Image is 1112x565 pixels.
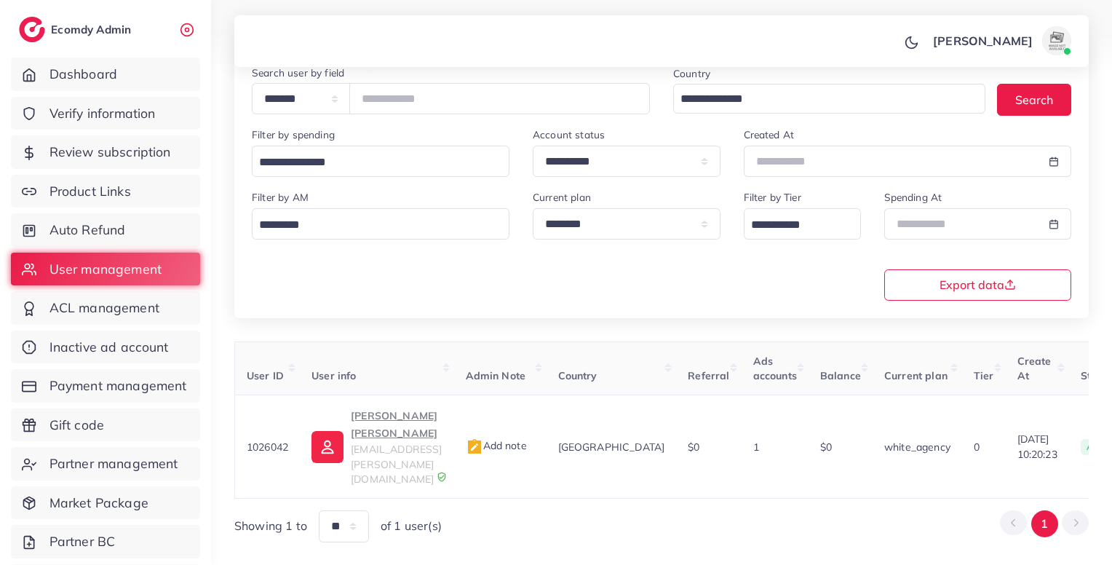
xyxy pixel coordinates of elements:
[1042,26,1071,55] img: avatar
[49,416,104,435] span: Gift code
[11,486,200,520] a: Market Package
[19,17,135,42] a: logoEcomdy Admin
[997,84,1071,115] button: Search
[675,88,966,111] input: Search for option
[11,408,200,442] a: Gift code
[753,355,797,382] span: Ads accounts
[437,472,447,482] img: 9CAL8B2pu8EFxCJHYAAAAldEVYdGRhdGU6Y3JlYXRlADIwMjItMTItMDlUMDQ6NTg6MzkrMDA6MDBXSlgLAAAAJXRFWHRkYXR...
[533,127,605,142] label: Account status
[925,26,1077,55] a: [PERSON_NAME]avatar
[11,253,200,286] a: User management
[673,84,985,114] div: Search for option
[884,440,950,454] span: white_agency
[252,127,335,142] label: Filter by spending
[351,407,442,442] p: [PERSON_NAME] [PERSON_NAME]
[558,369,597,382] span: Country
[49,532,116,551] span: Partner BC
[940,279,1016,291] span: Export data
[49,65,117,84] span: Dashboard
[466,439,527,452] span: Add note
[234,518,307,534] span: Showing 1 to
[11,58,200,91] a: Dashboard
[688,440,699,454] span: $0
[49,104,156,123] span: Verify information
[49,221,126,240] span: Auto Refund
[11,525,200,558] a: Partner BC
[533,190,591,205] label: Current plan
[247,369,284,382] span: User ID
[1017,432,1057,462] span: [DATE] 10:20:23
[381,518,442,534] span: of 1 user(s)
[688,369,729,382] span: Referral
[351,443,442,486] span: [EMAIL_ADDRESS][PERSON_NAME][DOMAIN_NAME]
[19,17,45,42] img: logo
[11,97,200,130] a: Verify information
[11,331,200,364] a: Inactive ad account
[49,299,159,317] span: ACL management
[466,369,526,382] span: Admin Note
[466,438,483,456] img: admin_note.cdd0b510.svg
[254,151,491,174] input: Search for option
[744,208,861,240] div: Search for option
[884,369,948,382] span: Current plan
[11,213,200,247] a: Auto Refund
[11,135,200,169] a: Review subscription
[49,494,148,513] span: Market Package
[974,440,980,454] span: 0
[933,32,1033,50] p: [PERSON_NAME]
[884,269,1072,301] button: Export data
[1000,510,1089,537] ul: Pagination
[746,214,842,237] input: Search for option
[49,454,178,473] span: Partner management
[744,127,795,142] label: Created At
[311,431,343,463] img: ic-user-info.36bf1079.svg
[311,369,356,382] span: User info
[744,190,801,205] label: Filter by Tier
[11,369,200,403] a: Payment management
[820,369,861,382] span: Balance
[49,376,187,395] span: Payment management
[11,175,200,208] a: Product Links
[1017,355,1052,382] span: Create At
[974,369,994,382] span: Tier
[252,146,509,177] div: Search for option
[49,260,162,279] span: User management
[753,440,759,454] span: 1
[11,447,200,481] a: Partner management
[49,338,169,357] span: Inactive ad account
[820,440,832,454] span: $0
[252,208,509,240] div: Search for option
[49,143,171,162] span: Review subscription
[11,291,200,325] a: ACL management
[1031,510,1058,537] button: Go to page 1
[558,440,665,454] span: [GEOGRAPHIC_DATA]
[49,182,131,201] span: Product Links
[51,23,135,36] h2: Ecomdy Admin
[254,214,491,237] input: Search for option
[252,190,309,205] label: Filter by AM
[311,407,442,486] a: [PERSON_NAME] [PERSON_NAME][EMAIL_ADDRESS][PERSON_NAME][DOMAIN_NAME]
[247,440,288,454] span: 1026042
[884,190,942,205] label: Spending At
